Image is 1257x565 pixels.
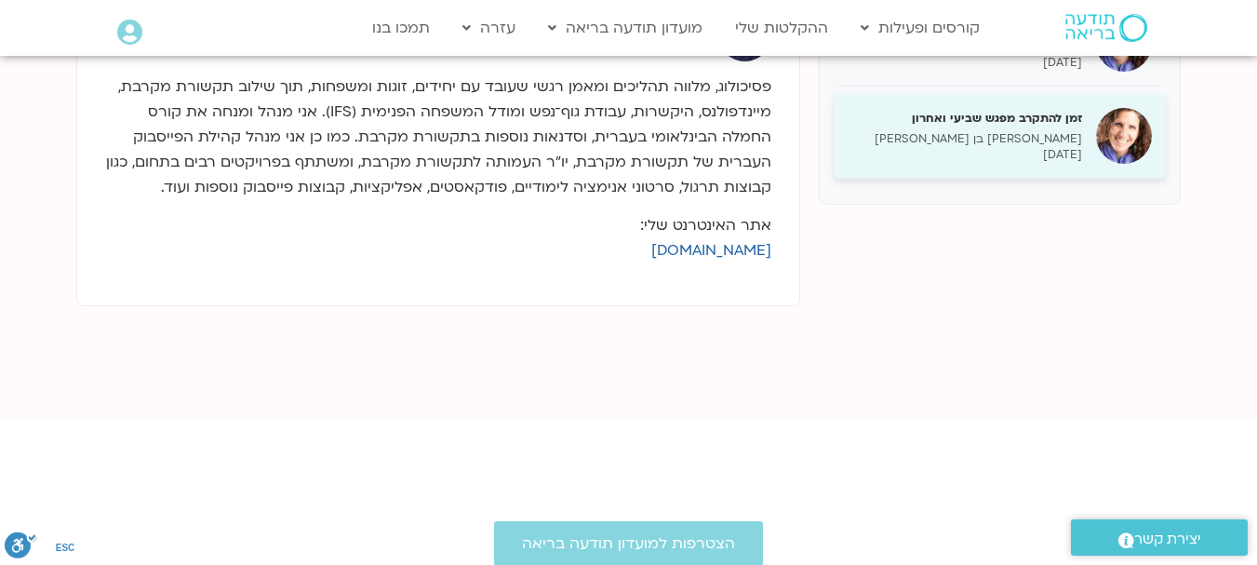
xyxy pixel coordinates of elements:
a: ההקלטות שלי [726,10,837,46]
p: [PERSON_NAME] בן [PERSON_NAME] [848,131,1082,147]
a: עזרה [453,10,525,46]
p: פסיכולוג, מלווה תהליכים ומאמן רגשי שעובד עם יחידים, זוגות ומשפחות, תוך שילוב תקשורת מקרבת, מיינדפ... [105,74,771,200]
img: תודעה בריאה [1065,14,1147,42]
a: תמכו בנו [363,10,439,46]
span: הצטרפות למועדון תודעה בריאה [522,535,735,552]
p: [DATE] [848,147,1082,163]
a: [DOMAIN_NAME] [651,240,771,261]
a: מועדון תודעה בריאה [539,10,712,46]
p: [DATE] [848,55,1082,71]
a: יצירת קשר [1071,519,1248,556]
p: אתר האינטרנט שלי: [105,213,771,263]
span: יצירת קשר [1134,527,1201,552]
h5: זמן להתקרב מפגש שביעי ואחרון [848,110,1082,127]
img: זמן להתקרב מפגש שביעי ואחרון [1096,108,1152,164]
a: קורסים ופעילות [851,10,989,46]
